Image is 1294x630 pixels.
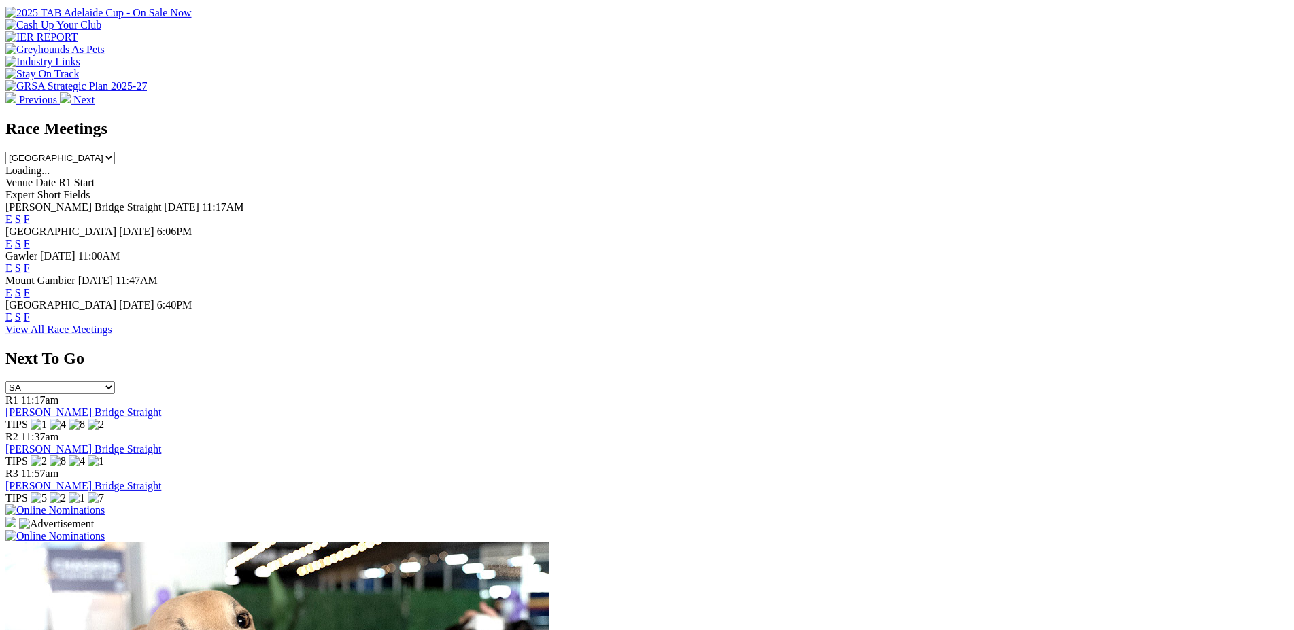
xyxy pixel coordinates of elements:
span: Previous [19,94,57,105]
a: F [24,213,30,225]
span: 6:06PM [157,226,192,237]
span: Mount Gambier [5,275,75,286]
span: [GEOGRAPHIC_DATA] [5,299,116,311]
span: Fields [63,189,90,200]
img: 7 [88,492,104,504]
span: R1 [5,394,18,406]
a: S [15,238,21,249]
h2: Next To Go [5,349,1289,368]
a: [PERSON_NAME] Bridge Straight [5,443,161,455]
span: [DATE] [119,226,154,237]
img: 4 [69,455,85,468]
img: 1 [31,419,47,431]
span: Expert [5,189,35,200]
span: TIPS [5,455,28,467]
img: 1 [88,455,104,468]
a: F [24,238,30,249]
span: [DATE] [164,201,199,213]
a: S [15,287,21,298]
a: E [5,262,12,274]
a: F [24,262,30,274]
a: S [15,311,21,323]
span: R2 [5,431,18,442]
span: Venue [5,177,33,188]
a: E [5,287,12,298]
span: 11:17AM [202,201,244,213]
span: TIPS [5,492,28,504]
img: 2 [88,419,104,431]
a: View All Race Meetings [5,323,112,335]
span: R1 Start [58,177,95,188]
img: GRSA Strategic Plan 2025-27 [5,80,147,92]
a: E [5,238,12,249]
span: Gawler [5,250,37,262]
img: Advertisement [19,518,94,530]
a: F [24,287,30,298]
img: chevron-left-pager-white.svg [5,92,16,103]
img: chevron-right-pager-white.svg [60,92,71,103]
img: IER REPORT [5,31,78,43]
img: Cash Up Your Club [5,19,101,31]
span: Short [37,189,61,200]
a: [PERSON_NAME] Bridge Straight [5,406,161,418]
span: Date [35,177,56,188]
span: 11:47AM [116,275,158,286]
img: Online Nominations [5,504,105,517]
span: [PERSON_NAME] Bridge Straight [5,201,161,213]
span: [DATE] [78,275,114,286]
span: TIPS [5,419,28,430]
img: Stay On Track [5,68,79,80]
a: Previous [5,94,60,105]
a: S [15,213,21,225]
a: E [5,311,12,323]
img: 2025 TAB Adelaide Cup - On Sale Now [5,7,192,19]
img: 8 [69,419,85,431]
span: 6:40PM [157,299,192,311]
a: Next [60,94,95,105]
a: S [15,262,21,274]
span: 11:00AM [78,250,120,262]
img: 15187_Greyhounds_GreysPlayCentral_Resize_SA_WebsiteBanner_300x115_2025.jpg [5,517,16,527]
a: F [24,311,30,323]
a: [PERSON_NAME] Bridge Straight [5,480,161,491]
img: Online Nominations [5,530,105,542]
img: 2 [50,492,66,504]
span: [GEOGRAPHIC_DATA] [5,226,116,237]
span: R3 [5,468,18,479]
img: 4 [50,419,66,431]
span: 11:17am [21,394,58,406]
span: [DATE] [119,299,154,311]
img: 5 [31,492,47,504]
span: [DATE] [40,250,75,262]
span: 11:57am [21,468,58,479]
span: Next [73,94,95,105]
img: Greyhounds As Pets [5,43,105,56]
h2: Race Meetings [5,120,1289,138]
span: Loading... [5,164,50,176]
img: 8 [50,455,66,468]
img: 2 [31,455,47,468]
img: Industry Links [5,56,80,68]
span: 11:37am [21,431,58,442]
img: 1 [69,492,85,504]
a: E [5,213,12,225]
